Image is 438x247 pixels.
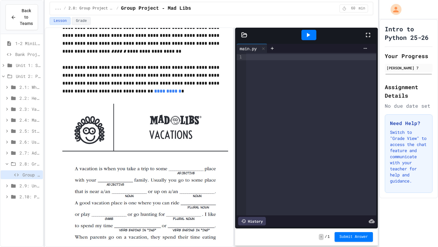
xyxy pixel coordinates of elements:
span: Group Project - Mad Libs [23,172,40,178]
span: 2.9: Unit Summary [19,183,40,189]
span: 1 [328,235,330,239]
h3: Need Help? [390,120,427,127]
span: 2.5: String Operators [19,128,40,134]
span: Unit 2: Python Fundamentals [16,73,40,79]
div: [PERSON_NAME] 7 [387,65,431,71]
div: My Account [384,2,403,16]
span: 2.10: Python Fundamentals Exam [19,193,40,200]
span: Unit 1: Solving Problems in Computer Science [16,62,40,68]
span: 60 [348,6,358,11]
h2: Assignment Details [385,83,433,100]
span: Back to Teams [20,8,33,27]
span: 2.3: Variables and Data Types [19,106,40,112]
span: 1-2 MiniLab I/O [15,40,40,47]
span: 2.8: Group Project - Mad Libs [68,6,114,11]
div: main.py [237,44,267,53]
span: / [64,6,66,11]
span: ... [55,6,61,11]
div: 1 [237,54,243,60]
span: Bank Project - Python [15,51,40,57]
span: 2.6: User Input [19,139,40,145]
span: / [116,6,119,11]
div: History [238,217,266,225]
span: 2.2: Hello, World! [19,95,40,101]
span: Group Project - Mad Libs [121,5,191,12]
p: Switch to "Grade View" to access the chat feature and communicate with your teacher for help and ... [390,129,427,184]
span: min [359,6,365,11]
span: / [325,235,327,239]
button: Submit Answer [335,232,373,242]
h1: Intro to Python 25-26 [385,25,433,42]
button: Lesson [50,17,71,25]
span: - [319,234,323,240]
span: 2.4: Mathematical Operators [19,117,40,123]
span: 2.8: Group Project - Mad Libs [19,161,40,167]
div: main.py [237,45,260,52]
span: 2.7: Advanced Math [19,150,40,156]
span: Submit Answer [339,235,368,239]
h2: Your Progress [385,52,433,60]
button: Back to Teams [5,4,38,30]
span: 2.1: What is Code? [19,84,40,90]
button: Grade [72,17,91,25]
div: No due date set [385,102,433,110]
